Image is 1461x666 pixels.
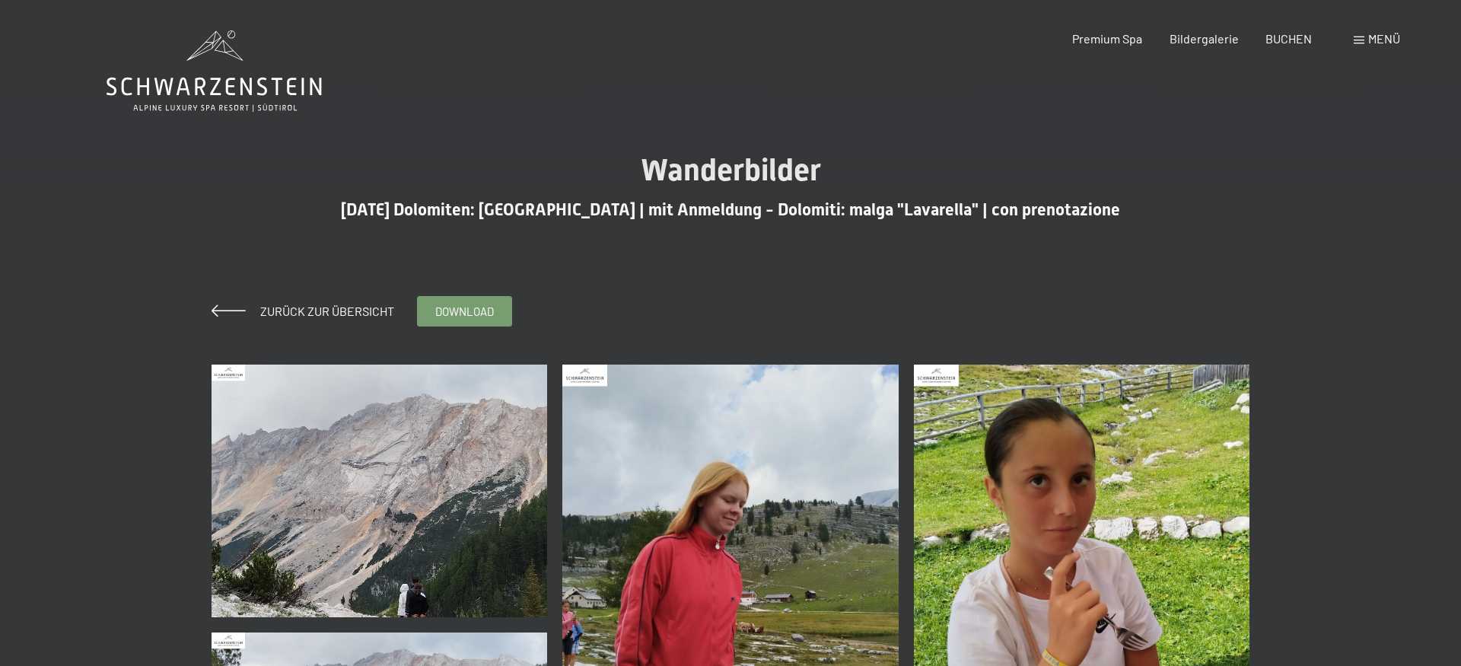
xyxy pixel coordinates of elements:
img: 27-08-2025 [212,365,548,617]
a: download [418,297,511,326]
span: [DATE] Dolomiten: [GEOGRAPHIC_DATA] | mit Anmeldung - Dolomiti: malga "Lavarella" | con prenotazione [341,200,1120,219]
a: Bildergalerie [1170,31,1239,46]
span: Wanderbilder [641,152,821,188]
a: BUCHEN [1265,31,1312,46]
span: download [435,304,494,320]
a: Premium Spa [1072,31,1142,46]
span: Zurück zur Übersicht [248,304,394,318]
a: 27-08-2025 [208,357,552,624]
span: Menü [1368,31,1400,46]
a: Zurück zur Übersicht [212,304,394,318]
